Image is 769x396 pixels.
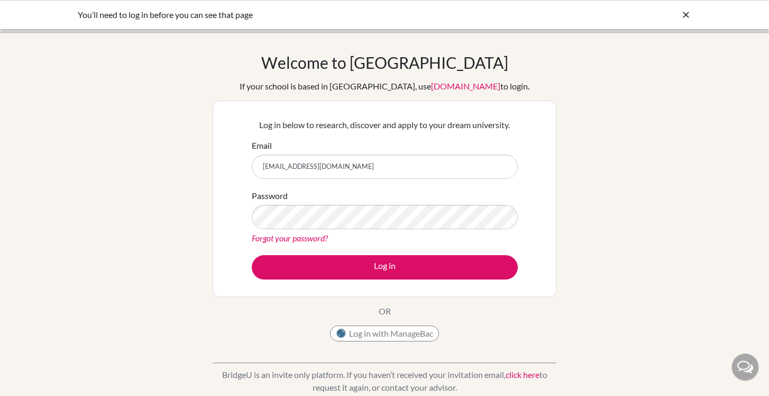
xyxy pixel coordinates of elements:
a: [DOMAIN_NAME] [431,81,500,91]
p: BridgeU is an invite only platform. If you haven’t received your invitation email, to request it ... [213,368,556,394]
button: Log in [252,255,518,280]
label: Password [252,190,288,202]
p: Log in below to research, discover and apply to your dream university. [252,119,518,131]
h1: Welcome to [GEOGRAPHIC_DATA] [261,53,508,72]
span: Help [24,7,46,17]
a: click here [506,370,539,380]
a: Forgot your password? [252,233,328,243]
button: Log in with ManageBac [330,326,439,341]
label: Email [252,139,272,152]
p: OR [379,305,391,318]
div: You’ll need to log in before you can see that page [78,8,533,21]
div: If your school is based in [GEOGRAPHIC_DATA], use to login. [240,80,529,93]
